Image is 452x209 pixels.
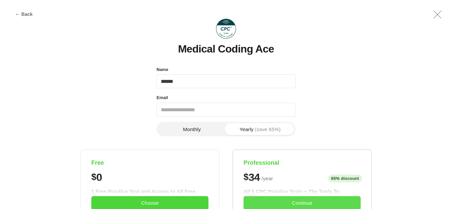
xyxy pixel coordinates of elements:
[226,123,294,135] button: Yearly(save 65%)
[157,65,168,74] label: Name
[91,159,208,167] h4: Free
[261,175,273,183] span: / year
[249,172,260,183] span: 34
[255,127,281,132] span: (save 65%)
[216,19,236,39] img: Medical Coding Ace
[157,74,295,88] input: Name
[244,159,361,167] h4: Professional
[328,175,362,183] span: 65% discount
[178,43,274,55] h1: Medical Coding Ace
[244,172,249,182] span: $
[11,12,37,17] button: ← Back
[91,172,96,182] span: $
[158,123,226,135] button: Monthly
[15,12,20,17] span: ←
[157,103,295,117] input: Email
[96,172,102,183] span: 0
[157,93,168,102] label: Email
